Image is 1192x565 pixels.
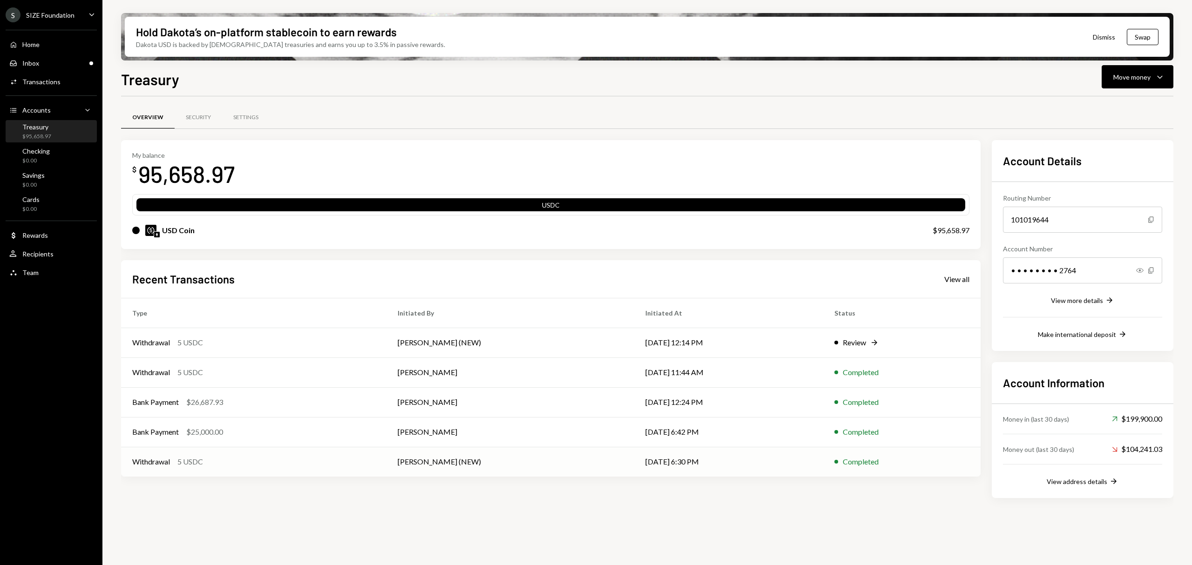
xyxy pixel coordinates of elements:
[843,397,879,408] div: Completed
[121,298,386,328] th: Type
[222,106,270,129] a: Settings
[843,456,879,467] div: Completed
[6,120,97,142] a: Treasury$95,658.97
[1003,207,1162,233] div: 101019644
[843,337,866,348] div: Review
[154,232,160,237] img: ethereum-mainnet
[162,225,195,236] div: USD Coin
[175,106,222,129] a: Security
[634,328,823,357] td: [DATE] 12:14 PM
[6,168,97,191] a: Savings$0.00
[6,227,97,243] a: Rewards
[26,11,74,19] div: SIZE Foundation
[22,59,39,67] div: Inbox
[1038,330,1116,338] div: Make international deposit
[1047,478,1107,485] div: View address details
[1003,375,1162,390] h2: Account Information
[843,426,879,437] div: Completed
[6,144,97,167] a: Checking$0.00
[22,133,51,141] div: $95,658.97
[1112,444,1162,455] div: $104,241.03
[634,417,823,447] td: [DATE] 6:42 PM
[177,337,203,348] div: 5 USDC
[944,274,969,284] a: View all
[6,36,97,53] a: Home
[386,447,634,477] td: [PERSON_NAME] (NEW)
[1003,244,1162,254] div: Account Number
[132,367,170,378] div: Withdrawal
[132,337,170,348] div: Withdrawal
[386,298,634,328] th: Initiated By
[233,114,258,121] div: Settings
[22,205,40,213] div: $0.00
[634,387,823,417] td: [DATE] 12:24 PM
[1102,65,1173,88] button: Move money
[1003,414,1069,424] div: Money in (last 30 days)
[145,225,156,236] img: USDC
[823,298,981,328] th: Status
[22,147,50,155] div: Checking
[1003,257,1162,283] div: • • • • • • • • 2764
[1127,29,1158,45] button: Swap
[22,269,39,276] div: Team
[22,40,40,48] div: Home
[177,456,203,467] div: 5 USDC
[22,123,51,131] div: Treasury
[186,114,211,121] div: Security
[6,245,97,262] a: Recipients
[1003,444,1074,454] div: Money out (last 30 days)
[1003,153,1162,168] h2: Account Details
[22,181,45,189] div: $0.00
[1047,477,1118,487] button: View address details
[6,264,97,281] a: Team
[186,426,223,437] div: $25,000.00
[1081,26,1127,48] button: Dismiss
[634,298,823,328] th: Initiated At
[177,367,203,378] div: 5 USDC
[6,101,97,118] a: Accounts
[22,231,48,239] div: Rewards
[136,40,445,49] div: Dakota USD is backed by [DEMOGRAPHIC_DATA] treasuries and earns you up to 3.5% in passive rewards.
[22,106,51,114] div: Accounts
[132,114,163,121] div: Overview
[132,397,179,408] div: Bank Payment
[1038,330,1127,340] button: Make international deposit
[138,159,235,188] div: 95,658.97
[6,193,97,215] a: Cards$0.00
[1051,296,1103,304] div: View more details
[386,328,634,357] td: [PERSON_NAME] (NEW)
[22,157,50,165] div: $0.00
[1051,296,1114,306] button: View more details
[386,387,634,417] td: [PERSON_NAME]
[22,250,54,258] div: Recipients
[22,171,45,179] div: Savings
[386,417,634,447] td: [PERSON_NAME]
[634,357,823,387] td: [DATE] 11:44 AM
[6,54,97,71] a: Inbox
[136,24,397,40] div: Hold Dakota’s on-platform stablecoin to earn rewards
[1112,413,1162,424] div: $199,900.00
[121,70,179,88] h1: Treasury
[132,165,136,174] div: $
[634,447,823,477] td: [DATE] 6:30 PM
[132,456,170,467] div: Withdrawal
[933,225,969,236] div: $95,658.97
[22,195,40,203] div: Cards
[132,426,179,437] div: Bank Payment
[186,397,223,408] div: $26,687.93
[121,106,175,129] a: Overview
[6,73,97,90] a: Transactions
[132,271,235,287] h2: Recent Transactions
[132,151,235,159] div: My balance
[6,7,20,22] div: S
[843,367,879,378] div: Completed
[944,275,969,284] div: View all
[1003,193,1162,203] div: Routing Number
[22,78,61,86] div: Transactions
[136,200,965,213] div: USDC
[386,357,634,387] td: [PERSON_NAME]
[1113,72,1151,82] div: Move money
